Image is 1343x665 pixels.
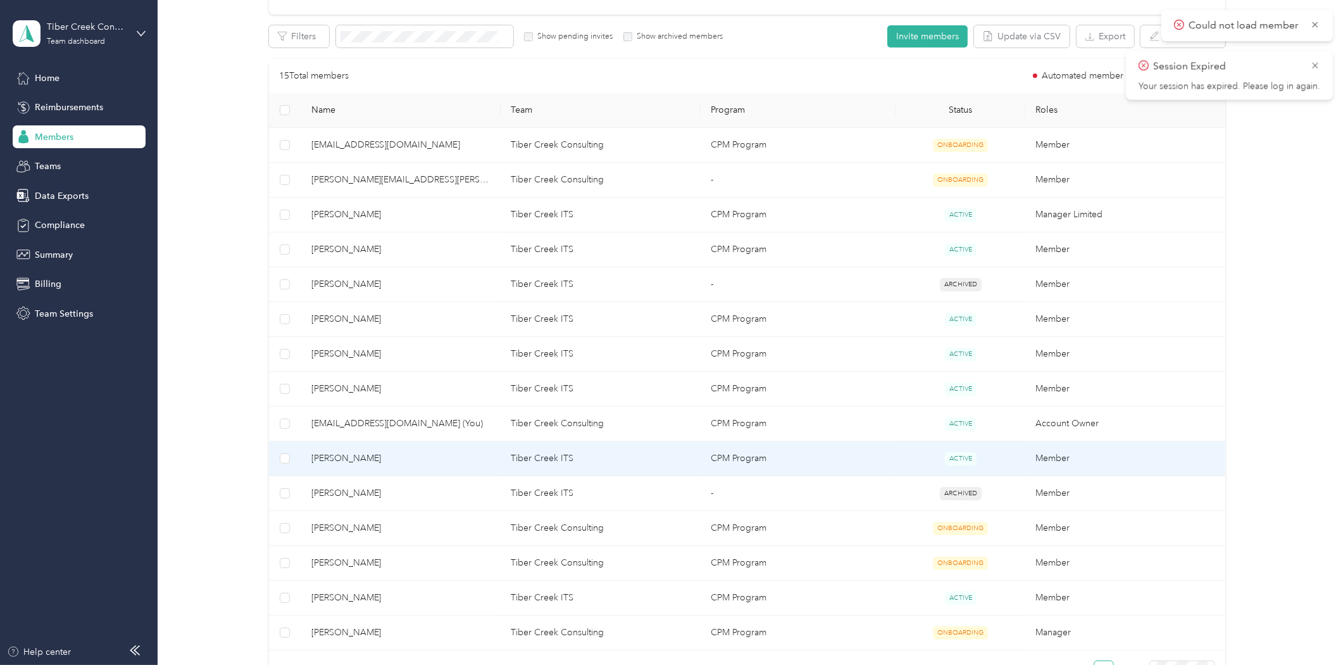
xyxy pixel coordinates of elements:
td: Member [1025,372,1225,407]
td: Tiber Creek Consulting [501,511,701,546]
td: ONBOARDING [896,163,1025,198]
td: Member [1025,163,1225,198]
span: ARCHIVED [940,487,982,500]
td: Alex Manlucu [301,546,501,581]
td: Member [1025,302,1225,337]
td: Member [1025,337,1225,372]
td: CPM Program [701,198,896,232]
span: ONBOARDING [933,557,988,570]
span: ACTIVE [945,348,977,361]
span: [PERSON_NAME] [311,347,491,361]
span: Reimbursements [35,101,103,114]
td: Manager Limited [1025,198,1225,232]
td: - [701,163,896,198]
td: Member [1025,441,1225,476]
td: Tiber Creek ITS [501,198,701,232]
button: Filters [269,25,329,47]
td: Account Owner [1025,407,1225,441]
span: ONBOARDING [933,174,988,187]
th: Status [896,93,1025,128]
span: Members [35,130,73,144]
span: Data Exports [35,189,89,203]
span: Automated member profiles is not enabled [1042,72,1215,80]
td: CPM Program [701,407,896,441]
td: Adam Bleess [301,476,501,511]
p: Could not load member [1189,18,1301,34]
span: [EMAIL_ADDRESS][DOMAIN_NAME] [311,138,491,152]
td: travelandexpense@tibercreek.com (You) [301,407,501,441]
td: Member [1025,511,1225,546]
td: CPM Program [701,337,896,372]
button: Export [1077,25,1134,47]
div: Team dashboard [47,38,105,46]
button: Invite members [887,25,968,47]
td: ONBOARDING [896,616,1025,650]
td: Tiber Creek Consulting [501,407,701,441]
span: ONBOARDING [933,626,988,640]
span: Team Settings [35,307,93,320]
span: [PERSON_NAME] [311,556,491,570]
td: CPM Program [701,441,896,476]
span: [PERSON_NAME] [311,521,491,535]
span: [PERSON_NAME] [311,626,491,640]
td: Tiber Creek ITS [501,232,701,267]
span: Summary [35,248,73,262]
span: Home [35,72,59,85]
td: Tiber Creek ITS [501,581,701,616]
td: kevin.uitz@tibercreek.com [301,163,501,198]
span: ACTIVE [945,452,977,465]
span: ONBOARDING [933,139,988,152]
td: Keith Bond [301,372,501,407]
th: Program [701,93,896,128]
span: [PERSON_NAME] [311,312,491,326]
td: Jen Hillesland [301,267,501,302]
td: Kyle McCarthy [301,511,501,546]
td: Member [1025,581,1225,616]
td: asfand.saeed@tibercreek.com [301,128,501,163]
th: Team [501,93,701,128]
span: [PERSON_NAME][EMAIL_ADDRESS][PERSON_NAME][DOMAIN_NAME] [311,173,491,187]
td: Member [1025,128,1225,163]
span: ACTIVE [945,592,977,605]
iframe: Everlance-gr Chat Button Frame [1272,594,1343,665]
td: CPM Program [701,581,896,616]
td: - [701,267,896,302]
td: Donald Junker [301,232,501,267]
td: Tiber Creek Consulting [501,546,701,581]
span: [PERSON_NAME] [311,591,491,605]
button: Help center [7,645,72,659]
td: Tiber Creek ITS [501,372,701,407]
td: CPM Program [701,232,896,267]
td: CPM Program [701,546,896,581]
th: Name [301,93,501,128]
td: Adam Harkey [301,337,501,372]
td: Tiber Creek Consulting [501,128,701,163]
td: ONBOARDING [896,546,1025,581]
label: Show pending invites [533,31,613,42]
div: Tiber Creek Consulting [47,20,126,34]
span: [PERSON_NAME] [311,243,491,256]
span: ACTIVE [945,208,977,222]
td: Member [1025,546,1225,581]
td: David Lloyd [301,198,501,232]
td: Tiber Creek ITS [501,441,701,476]
td: Member [1025,476,1225,511]
span: [PERSON_NAME] [311,452,491,465]
span: [EMAIL_ADDRESS][DOMAIN_NAME] (You) [311,417,491,431]
p: Your session has expired. Please log in again. [1139,80,1320,92]
span: [PERSON_NAME] [311,382,491,396]
td: Tiber Creek ITS [501,302,701,337]
td: CPM Program [701,616,896,650]
span: ACTIVE [945,243,977,256]
td: Tiber Creek ITS [501,337,701,372]
span: ACTIVE [945,417,977,431]
span: ACTIVE [945,383,977,396]
td: CPM Program [701,511,896,546]
span: ONBOARDING [933,522,988,535]
span: [PERSON_NAME] [311,277,491,291]
span: Teams [35,160,61,173]
button: Edit columns [1140,25,1225,47]
td: - [701,476,896,511]
span: [PERSON_NAME] [311,208,491,222]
